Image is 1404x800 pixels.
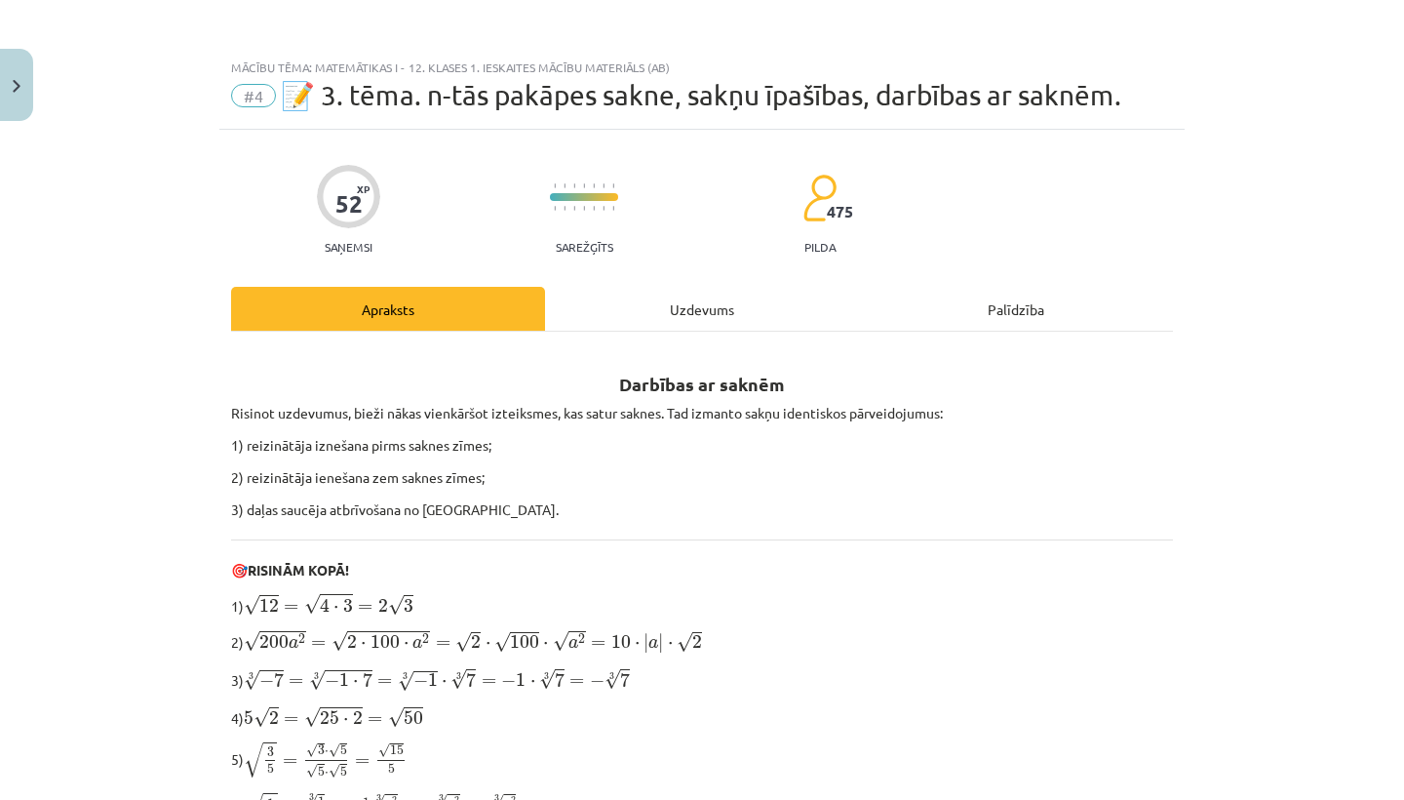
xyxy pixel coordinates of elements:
span: √ [388,707,404,728]
span: | [643,633,648,654]
span: √ [304,707,320,728]
span: − [590,674,604,688]
span: ⋅ [333,606,338,612]
span: 5 [340,767,347,777]
span: 5 [267,764,274,774]
img: icon-short-line-57e1e144782c952c97e751825c79c345078a6d821885a25fce030b3d8c18986b.svg [583,183,585,188]
span: ⋅ [668,642,673,648]
span: 5 [340,745,347,755]
span: √ [244,742,263,778]
div: Mācību tēma: Matemātikas i - 12. klases 1. ieskaites mācību materiāls (ab) [231,60,1173,74]
img: icon-short-line-57e1e144782c952c97e751825c79c345078a6d821885a25fce030b3d8c18986b.svg [554,183,556,188]
span: ⋅ [325,750,329,754]
span: √ [398,671,413,692]
img: icon-short-line-57e1e144782c952c97e751825c79c345078a6d821885a25fce030b3d8c18986b.svg [583,206,585,211]
span: = [482,678,496,686]
span: ⋅ [543,642,548,648]
span: XP [357,183,370,194]
span: − [259,674,274,688]
p: pilda [804,240,836,254]
span: 5 [388,764,395,774]
span: ⋅ [404,642,409,648]
span: a [412,639,422,649]
span: √ [553,631,568,652]
span: − [413,674,428,688]
span: √ [378,743,390,758]
span: 12 [259,599,279,613]
span: √ [244,670,259,691]
span: a [568,639,578,649]
span: 2 [269,711,279,725]
span: = [284,716,298,724]
span: √ [306,764,318,779]
p: 4) [231,704,1173,730]
span: = [368,716,382,724]
span: 2 [692,635,702,649]
span: ⋅ [361,642,366,648]
div: 52 [335,190,363,218]
img: icon-close-lesson-0947bae3869378f0d4975bcd49f059093ad1ed9edebbc8119c70593378902aed.svg [13,80,20,93]
img: icon-short-line-57e1e144782c952c97e751825c79c345078a6d821885a25fce030b3d8c18986b.svg [564,183,565,188]
b: RISINĀM KOPĀ! [248,561,349,579]
span: 15 [390,745,404,755]
img: icon-short-line-57e1e144782c952c97e751825c79c345078a6d821885a25fce030b3d8c18986b.svg [573,183,575,188]
span: 2 [422,634,429,644]
span: 2 [471,635,481,649]
p: 1) [231,592,1173,618]
span: 100 [370,635,400,649]
span: ⋅ [353,680,358,686]
span: √ [331,631,347,652]
span: 7 [466,672,476,687]
span: 📝 3. tēma. n-tās pakāpes sakne, sakņu īpašības, darbības ar saknēm. [281,79,1121,111]
img: students-c634bb4e5e11cddfef0936a35e636f08e4e9abd3cc4e673bd6f9a4125e45ecb1.svg [802,174,837,222]
span: √ [309,670,325,691]
span: = [436,640,450,648]
img: icon-short-line-57e1e144782c952c97e751825c79c345078a6d821885a25fce030b3d8c18986b.svg [564,206,565,211]
span: = [284,604,298,612]
span: ⋅ [442,680,447,686]
span: #4 [231,84,276,107]
span: 50 [404,711,423,725]
span: √ [329,743,340,758]
span: 475 [827,203,853,220]
img: icon-short-line-57e1e144782c952c97e751825c79c345078a6d821885a25fce030b3d8c18986b.svg [603,183,604,188]
span: √ [244,631,259,652]
p: 🎯 [231,560,1173,580]
span: 7 [620,672,630,687]
span: 7 [274,672,284,687]
span: 3 [267,747,274,757]
span: 1 [339,673,349,687]
img: icon-short-line-57e1e144782c952c97e751825c79c345078a6d821885a25fce030b3d8c18986b.svg [554,206,556,211]
span: √ [604,669,620,690]
span: a [289,639,298,649]
span: = [569,678,584,686]
span: = [591,640,605,648]
b: Darbības ar saknēm [619,373,785,395]
span: 7 [555,672,565,687]
span: √ [329,764,340,779]
div: Apraksts [231,287,545,331]
span: 3 [343,599,353,613]
span: √ [494,632,510,653]
span: 2 [578,634,585,644]
span: 25 [320,711,339,725]
span: 3 [318,745,325,755]
span: = [355,757,370,765]
p: 3) daļas saucēja atbrīvošana no [GEOGRAPHIC_DATA]. [231,500,1173,520]
span: 2 [298,634,305,644]
span: 2 [353,711,363,725]
img: icon-short-line-57e1e144782c952c97e751825c79c345078a6d821885a25fce030b3d8c18986b.svg [603,206,604,211]
p: 2) reizinātāja ienešana zem saknes zīmes; [231,467,1173,488]
span: 100 [510,635,539,649]
div: Uzdevums [545,287,859,331]
p: Sarežģīts [556,240,613,254]
span: ⋅ [343,718,348,724]
span: 1 [428,673,438,687]
span: 2 [378,599,388,613]
span: √ [677,632,692,653]
img: icon-short-line-57e1e144782c952c97e751825c79c345078a6d821885a25fce030b3d8c18986b.svg [593,183,595,188]
span: ⋅ [325,772,329,776]
span: 200 [259,635,289,649]
span: √ [388,595,404,616]
span: 3 [404,599,413,613]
